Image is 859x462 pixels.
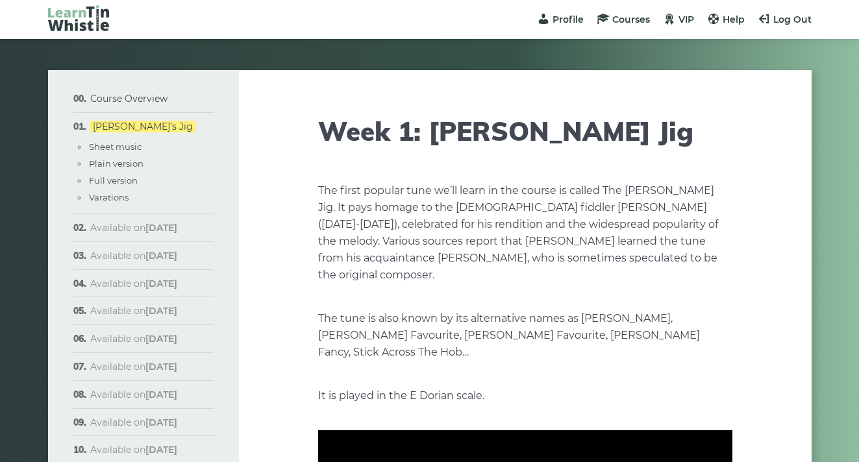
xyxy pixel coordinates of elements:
strong: [DATE] [145,333,177,345]
strong: [DATE] [145,417,177,428]
span: Help [723,14,745,25]
strong: [DATE] [145,250,177,261]
span: Available on [90,305,177,317]
a: [PERSON_NAME]’s Jig [90,121,195,132]
img: LearnTinWhistle.com [48,5,109,31]
p: It is played in the E Dorian scale. [318,387,732,404]
span: Log Out [773,14,812,25]
a: Plain version [89,158,143,169]
span: Available on [90,417,177,428]
p: The tune is also known by its alternative names as [PERSON_NAME], [PERSON_NAME] Favourite, [PERSO... [318,310,732,361]
p: The first popular tune we’ll learn in the course is called The [PERSON_NAME] Jig. It pays homage ... [318,182,732,284]
a: Courses [597,14,650,25]
span: Available on [90,361,177,372]
span: Courses [612,14,650,25]
a: Varations [89,192,129,202]
span: Available on [90,222,177,234]
strong: [DATE] [145,222,177,234]
span: Available on [90,333,177,345]
a: Log Out [758,14,812,25]
strong: [DATE] [145,444,177,456]
span: Available on [90,278,177,289]
span: VIP [678,14,694,25]
a: Sheet music [89,141,142,152]
span: Available on [90,389,177,400]
strong: [DATE] [145,305,177,317]
a: Full version [89,175,138,186]
a: Course Overview [90,93,168,104]
strong: [DATE] [145,361,177,372]
span: Available on [90,250,177,261]
a: Help [707,14,745,25]
strong: [DATE] [145,278,177,289]
a: VIP [663,14,694,25]
span: Available on [90,444,177,456]
strong: [DATE] [145,389,177,400]
h1: Week 1: [PERSON_NAME] Jig [318,115,732,147]
a: Profile [537,14,584,25]
span: Profile [553,14,584,25]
